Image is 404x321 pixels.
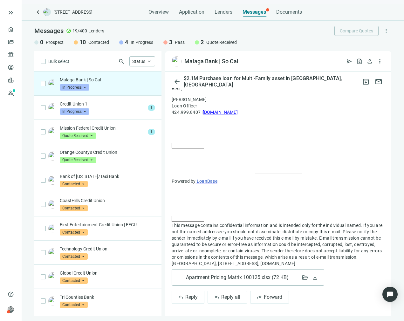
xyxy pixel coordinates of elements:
p: Bank of [US_STATE]/Tasi Bank [60,173,155,180]
span: reply [178,295,183,300]
span: Application [179,9,204,15]
span: Status [132,59,145,64]
span: request_quote [356,58,363,65]
span: Contacted [60,205,88,211]
span: 10 [79,38,86,46]
span: check_circle [66,28,71,33]
p: First Entertainment Credit Union | FECU [60,222,155,228]
button: keyboard_double_arrow_right [7,9,15,17]
button: archive [359,75,372,88]
span: 0 [40,38,43,46]
img: d07cdc96-5abe-4d18-938b-600dff2bdc04 [48,200,57,209]
span: help [8,291,14,297]
span: Reply all [221,294,240,300]
button: forwardForward [250,291,289,304]
span: keyboard_arrow_up [147,58,152,64]
a: keyboard_arrow_left [34,8,42,16]
span: Lenders [215,9,232,15]
p: Orange County's Credit Union [60,149,155,155]
button: person [365,56,375,66]
img: eae498ab-4870-4f9d-8edf-11f5a1744313 [48,248,57,257]
img: 922fd012-2038-42db-9eb2-6e01f82d6a52.png [48,272,57,281]
button: mail [372,75,385,88]
span: ( 72 KB ) [270,274,291,281]
span: archive [362,78,370,85]
span: more_vert [377,58,383,65]
span: search [118,58,125,65]
span: Messages [243,9,266,15]
span: In Progress [131,39,153,45]
span: 3 [169,38,172,46]
span: Contacted [60,277,88,284]
span: 1 [148,105,155,111]
span: Contacted [60,302,88,308]
span: Overview [148,9,169,15]
span: Contacted [60,229,88,236]
p: CoastHills Credit Union [60,197,155,204]
img: e3ea0180-166c-4e31-9601-f3896c5778d3 [48,103,57,112]
span: person [8,306,14,313]
div: Malaga Bank | So Cal [184,58,238,65]
span: Messages [34,27,64,35]
span: In Progress [60,108,89,115]
span: Quote Received [206,39,237,45]
span: Apartment Pricing Matrix 100125.xlsx [186,274,291,281]
span: 1 [148,129,155,135]
button: more_vert [381,26,391,36]
span: Reply [185,294,198,300]
span: 2 [201,38,204,46]
p: Malaga Bank | So Cal [60,77,155,83]
button: reply_allReply all [208,291,247,304]
span: forward [257,295,262,300]
span: send [346,58,353,65]
span: Pass [175,39,185,45]
p: Mission Federal Credit Union [60,125,145,131]
span: 4 [125,38,128,46]
p: Global Credit Union [60,270,155,276]
img: efc2c0dc-2bba-4681-b28d-e83439c4ca5a.png [48,297,57,305]
p: Credit Union 1 [60,101,145,107]
button: arrow_back [172,75,182,88]
img: b0044007-68df-44f0-980b-910f2cd08ada [48,127,57,136]
img: 780c90be-2c73-419a-9ec9-21f6fc955783 [48,152,57,160]
span: download [312,274,318,281]
button: download [310,273,320,282]
span: account_balance [8,51,12,58]
span: Contacted [60,253,88,260]
span: Forward [264,294,282,300]
p: Tri Counties Bank [60,294,155,300]
span: arrow_back [173,78,181,85]
button: send [344,56,354,66]
button: folder_open [300,273,310,282]
span: Quote Received [60,157,96,163]
span: folder_open [302,274,308,281]
span: person [366,58,373,65]
img: 94c1c8a9-d096-40c8-9e7e-7d8dd9285570.png [48,224,57,233]
button: more_vert [375,56,385,66]
div: $2.1M Purchase loan for Multi-Family asset in [GEOGRAPHIC_DATA], [GEOGRAPHIC_DATA] [182,75,359,88]
span: Quote Received [60,133,96,139]
span: Documents [276,9,302,15]
span: more_vert [383,28,389,34]
span: 19/400 [72,28,87,34]
span: Contacted [88,39,109,45]
button: replyReply [172,291,204,304]
button: request_quote [354,56,365,66]
span: Lenders [88,28,104,34]
span: In Progress [60,84,89,91]
p: Technology Credit Union [60,246,155,252]
span: mail [375,78,382,85]
img: deal-logo [43,8,51,16]
span: Contacted [60,181,88,187]
img: fc5f183a-c38a-4fc0-8599-4e3cb2d0c2de [48,79,57,88]
img: bb93afa4-9ea5-4139-bf7b-6c0d2acfbbef [48,176,57,185]
span: Bulk select [48,58,69,65]
img: fc5f183a-c38a-4fc0-8599-4e3cb2d0c2de [172,56,182,66]
span: reply_all [214,295,219,300]
span: Prospect [46,39,64,45]
div: Open Intercom Messenger [382,287,398,302]
span: [STREET_ADDRESS] [53,9,92,15]
button: Compare Quotes [334,26,379,36]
